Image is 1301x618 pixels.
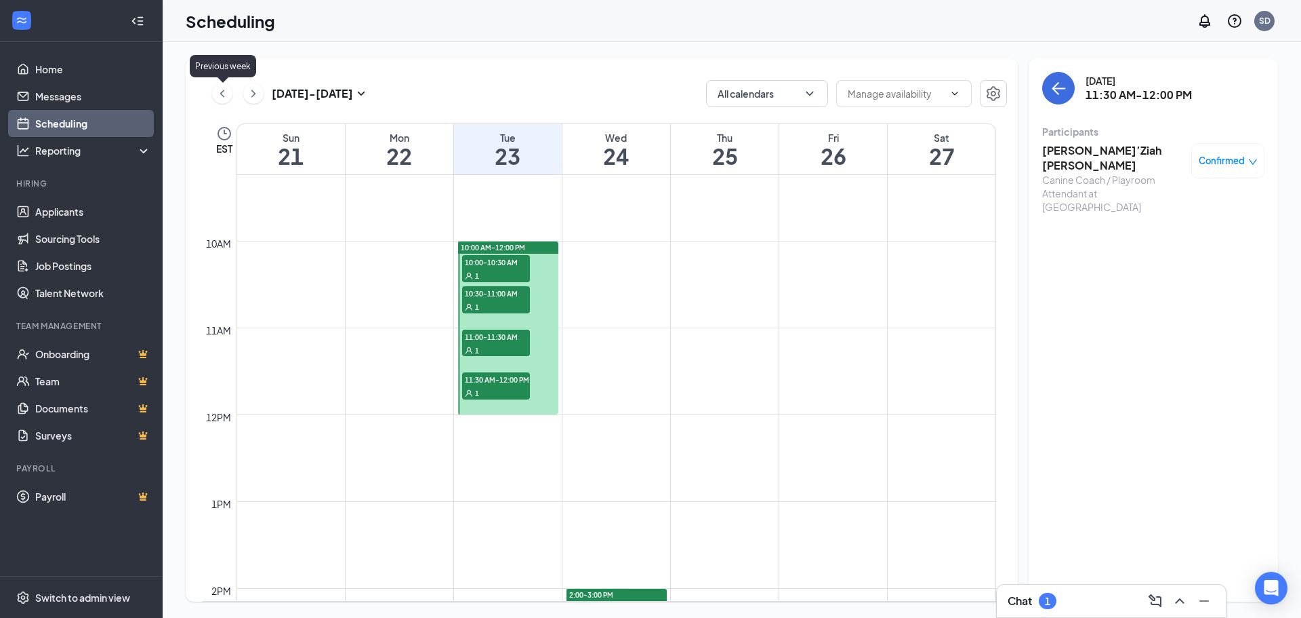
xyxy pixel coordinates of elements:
div: Mon [346,131,453,144]
button: ChevronUp [1169,590,1191,612]
div: Payroll [16,463,148,474]
span: 1 [475,303,479,312]
a: September 27, 2025 [888,124,995,174]
div: Tue [454,131,562,144]
a: Messages [35,83,151,110]
h1: 26 [779,144,887,168]
svg: SmallChevronDown [353,85,369,102]
div: 2pm [209,583,234,598]
button: Settings [980,80,1007,107]
svg: Settings [16,591,30,604]
div: Sun [237,131,345,144]
button: ChevronRight [243,83,264,104]
a: September 24, 2025 [562,124,670,174]
svg: QuestionInfo [1226,13,1243,29]
a: SurveysCrown [35,422,151,449]
svg: Notifications [1197,13,1213,29]
svg: ChevronLeft [215,85,229,102]
span: 10:30-11:00 AM [462,286,530,300]
button: ChevronLeft [212,83,232,104]
span: EST [216,142,232,155]
a: Scheduling [35,110,151,137]
a: TeamCrown [35,368,151,395]
a: September 21, 2025 [237,124,345,174]
span: 1 [475,389,479,398]
a: DocumentsCrown [35,395,151,422]
svg: Collapse [131,14,144,28]
h3: Chat [1008,594,1032,609]
a: Applicants [35,198,151,225]
svg: User [465,389,473,398]
div: Open Intercom Messenger [1255,572,1287,604]
span: 2:00-3:00 PM [569,590,613,600]
svg: ArrowLeft [1050,80,1067,96]
span: 1 [475,346,479,355]
span: 10:00-10:30 AM [462,255,530,269]
h1: 25 [671,144,779,168]
a: Sourcing Tools [35,225,151,252]
svg: ComposeMessage [1147,593,1163,609]
h3: [DATE] - [DATE] [272,86,353,101]
button: All calendarsChevronDown [706,80,828,107]
div: Thu [671,131,779,144]
div: Fri [779,131,887,144]
svg: User [465,347,473,355]
a: Home [35,56,151,83]
div: 1 [1045,596,1050,607]
div: Canine Coach / Playroom Attendant at [GEOGRAPHIC_DATA] [1042,173,1184,214]
svg: ChevronDown [803,87,817,100]
a: PayrollCrown [35,483,151,510]
svg: WorkstreamLogo [15,14,28,27]
svg: ChevronRight [247,85,260,102]
span: Confirmed [1199,154,1245,168]
a: September 22, 2025 [346,124,453,174]
h3: [PERSON_NAME]’Ziah [PERSON_NAME] [1042,143,1184,173]
h1: 24 [562,144,670,168]
div: 11am [203,323,234,338]
h1: Scheduling [186,9,275,33]
svg: ChevronUp [1172,593,1188,609]
span: 1 [475,271,479,281]
h3: 11:30 AM-12:00 PM [1086,88,1192,102]
a: September 25, 2025 [671,124,779,174]
div: 1pm [209,497,234,511]
span: 11:30 AM-12:00 PM [462,372,530,386]
svg: Settings [985,85,1001,102]
h1: 21 [237,144,345,168]
svg: Minimize [1196,593,1212,609]
div: Reporting [35,144,152,157]
button: back-button [1042,72,1075,104]
svg: User [465,303,473,311]
div: Participants [1042,125,1264,138]
div: 12pm [203,410,234,425]
svg: User [465,272,473,280]
div: 10am [203,236,234,251]
div: [DATE] [1086,74,1192,88]
h1: 23 [454,144,562,168]
svg: ChevronDown [949,88,960,99]
div: Hiring [16,178,148,189]
a: Job Postings [35,252,151,279]
div: Switch to admin view [35,591,130,604]
a: OnboardingCrown [35,341,151,368]
div: Previous week [190,55,256,77]
span: 11:00-11:30 AM [462,330,530,343]
div: Team Management [16,320,148,332]
button: ComposeMessage [1144,590,1166,612]
a: Talent Network [35,279,151,307]
h1: 22 [346,144,453,168]
svg: Clock [216,125,232,142]
a: September 23, 2025 [454,124,562,174]
button: Minimize [1193,590,1215,612]
div: SD [1259,15,1271,26]
h1: 27 [888,144,995,168]
div: Wed [562,131,670,144]
a: September 26, 2025 [779,124,887,174]
div: Sat [888,131,995,144]
input: Manage availability [848,86,944,101]
span: 10:00 AM-12:00 PM [461,243,525,252]
svg: Analysis [16,144,30,157]
span: down [1248,157,1258,167]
